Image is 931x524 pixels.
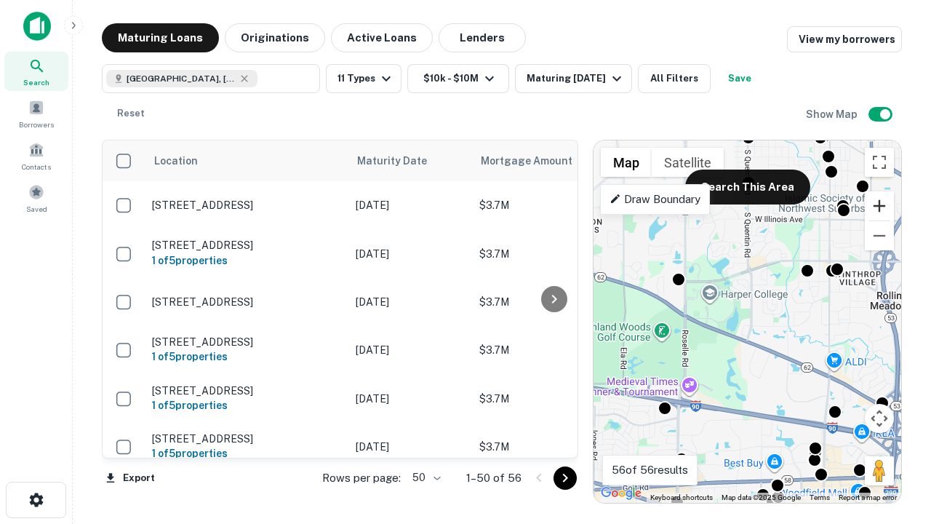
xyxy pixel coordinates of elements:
button: Keyboard shortcuts [650,493,713,503]
button: $10k - $10M [407,64,509,93]
p: [DATE] [356,391,465,407]
p: [STREET_ADDRESS] [152,432,341,445]
button: Go to next page [554,467,577,490]
p: Rows per page: [322,469,401,487]
p: [DATE] [356,342,465,358]
a: Terms [810,493,830,501]
button: Originations [225,23,325,52]
h6: 1 of 5 properties [152,397,341,413]
button: Active Loans [331,23,433,52]
span: [GEOGRAPHIC_DATA], [GEOGRAPHIC_DATA] [127,72,236,85]
h6: 1 of 5 properties [152,253,341,269]
p: [STREET_ADDRESS] [152,239,341,252]
p: $3.7M [479,439,625,455]
span: Location [153,152,198,170]
button: Show satellite imagery [652,148,724,177]
p: 1–50 of 56 [466,469,522,487]
button: Maturing [DATE] [515,64,632,93]
button: Map camera controls [865,404,894,433]
span: Maturity Date [357,152,446,170]
a: Search [4,52,68,91]
p: $3.7M [479,197,625,213]
a: Borrowers [4,94,68,133]
th: Mortgage Amount [472,140,632,181]
h6: Show Map [806,106,860,122]
p: [STREET_ADDRESS] [152,336,341,349]
span: Map data ©2025 Google [722,493,801,501]
img: Google [597,484,645,503]
button: Export [102,467,159,489]
button: Zoom out [865,221,894,250]
span: Search [23,76,49,88]
a: View my borrowers [787,26,902,52]
button: Search This Area [685,170,810,205]
button: Reset [108,99,154,128]
button: Lenders [439,23,526,52]
p: [STREET_ADDRESS] [152,199,341,212]
p: 56 of 56 results [612,461,688,479]
p: [STREET_ADDRESS] [152,384,341,397]
p: $3.7M [479,294,625,310]
p: [DATE] [356,439,465,455]
button: Maturing Loans [102,23,219,52]
a: Saved [4,178,68,218]
span: Contacts [22,161,51,172]
p: [DATE] [356,197,465,213]
button: Show street map [601,148,652,177]
p: $3.7M [479,342,625,358]
span: Borrowers [19,119,54,130]
button: Zoom in [865,191,894,221]
p: Draw Boundary [610,191,700,208]
button: Save your search to get updates of matches that match your search criteria. [716,64,763,93]
iframe: Chat Widget [858,408,931,477]
span: Mortgage Amount [481,152,591,170]
h6: 1 of 5 properties [152,445,341,461]
th: Maturity Date [348,140,472,181]
p: [STREET_ADDRESS] [152,295,341,309]
button: 11 Types [326,64,401,93]
div: Maturing [DATE] [527,70,626,87]
h6: 1 of 5 properties [152,349,341,365]
p: $3.7M [479,391,625,407]
p: [DATE] [356,294,465,310]
img: capitalize-icon.png [23,12,51,41]
a: Contacts [4,136,68,175]
div: 0 0 [594,140,901,503]
a: Open this area in Google Maps (opens a new window) [597,484,645,503]
p: [DATE] [356,246,465,262]
button: Toggle fullscreen view [865,148,894,177]
th: Location [145,140,348,181]
a: Report a map error [839,493,897,501]
div: 50 [407,467,443,488]
p: $3.7M [479,246,625,262]
button: All Filters [638,64,711,93]
span: Saved [26,203,47,215]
